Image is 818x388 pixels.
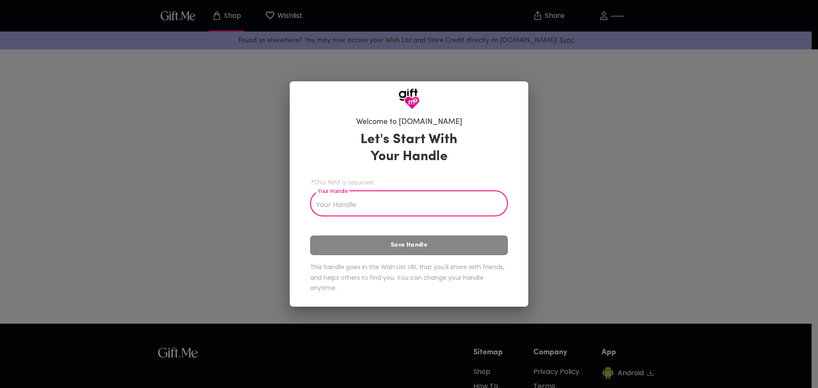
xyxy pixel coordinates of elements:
[398,88,420,109] img: GiftMe Logo
[356,117,462,127] h6: Welcome to [DOMAIN_NAME]
[310,193,498,216] input: Your Handle
[310,262,508,293] h6: This handle goes in the Wish List URL that you'll share with friends, and helps others to find yo...
[310,178,508,186] span: *This field is required.
[350,131,468,165] h3: Let's Start With Your Handle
